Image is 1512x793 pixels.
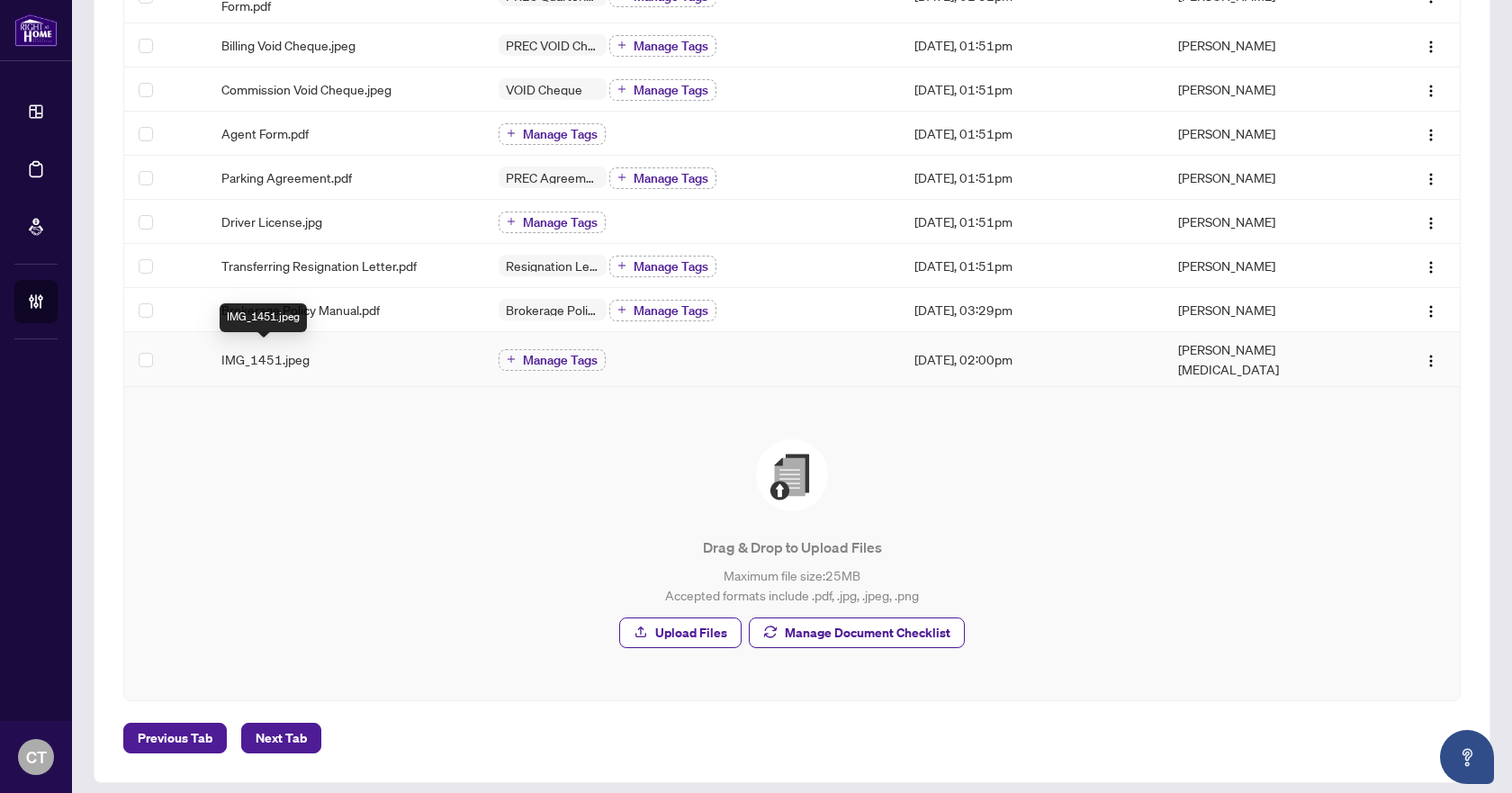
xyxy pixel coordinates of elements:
[523,128,598,140] span: Manage Tags
[900,112,1163,156] td: [DATE], 01:51pm
[241,723,321,753] button: Next Tab
[1417,207,1445,236] button: Logo
[1424,40,1438,54] img: Logo
[221,256,417,275] span: Transferring Resignation Letter.pdf
[1164,200,1372,244] td: [PERSON_NAME]
[785,618,950,647] span: Manage Document Checklist
[221,35,355,55] span: Billing Void Cheque.jpeg
[160,565,1424,605] p: Maximum file size: 25 MB Accepted formats include .pdf, .jpg, .jpeg, .png
[634,304,708,317] span: Manage Tags
[1424,260,1438,275] img: Logo
[1164,332,1372,387] td: [PERSON_NAME][MEDICAL_DATA]
[1424,304,1438,319] img: Logo
[609,79,716,101] button: Manage Tags
[1417,119,1445,148] button: Logo
[507,355,516,364] span: plus
[256,724,307,752] span: Next Tab
[609,300,716,321] button: Manage Tags
[499,212,606,233] button: Manage Tags
[146,409,1438,679] span: File UploadDrag & Drop to Upload FilesMaximum file size:25MBAccepted formats include .pdf, .jpg, ...
[900,332,1163,387] td: [DATE], 02:00pm
[160,536,1424,558] p: Drag & Drop to Upload Files
[507,129,516,138] span: plus
[499,123,606,145] button: Manage Tags
[14,14,58,47] img: logo
[1164,68,1372,112] td: [PERSON_NAME]
[619,617,742,648] button: Upload Files
[507,217,516,226] span: plus
[634,84,708,96] span: Manage Tags
[26,744,47,770] span: CT
[1164,244,1372,288] td: [PERSON_NAME]
[221,349,310,369] span: IMG_1451.jpeg
[900,23,1163,68] td: [DATE], 01:51pm
[900,200,1163,244] td: [DATE], 01:51pm
[499,83,589,95] span: VOID Cheque
[1424,216,1438,230] img: Logo
[634,172,708,185] span: Manage Tags
[499,303,607,316] span: Brokerage Policy Manual
[900,156,1163,200] td: [DATE], 01:51pm
[523,216,598,229] span: Manage Tags
[1424,172,1438,186] img: Logo
[1417,251,1445,280] button: Logo
[1424,84,1438,98] img: Logo
[221,300,380,320] span: Brokerage Policy Manual.pdf
[499,171,607,184] span: PREC Agreement
[1440,730,1494,784] button: Open asap
[499,349,606,371] button: Manage Tags
[756,439,828,511] img: File Upload
[221,167,352,187] span: Parking Agreement.pdf
[617,261,626,270] span: plus
[1417,163,1445,192] button: Logo
[221,123,309,143] span: Agent Form.pdf
[1164,23,1372,68] td: [PERSON_NAME]
[617,305,626,314] span: plus
[609,35,716,57] button: Manage Tags
[221,212,322,231] span: Driver License.jpg
[1424,354,1438,368] img: Logo
[1164,112,1372,156] td: [PERSON_NAME]
[900,68,1163,112] td: [DATE], 01:51pm
[617,173,626,182] span: plus
[523,354,598,366] span: Manage Tags
[617,41,626,50] span: plus
[499,259,607,272] span: Resignation Letter (From previous Brokerage)
[221,79,391,99] span: Commission Void Cheque.jpeg
[1417,75,1445,104] button: Logo
[1164,156,1372,200] td: [PERSON_NAME]
[1424,128,1438,142] img: Logo
[617,85,626,94] span: plus
[1417,31,1445,59] button: Logo
[609,167,716,189] button: Manage Tags
[634,260,708,273] span: Manage Tags
[900,244,1163,288] td: [DATE], 01:51pm
[900,288,1163,332] td: [DATE], 03:29pm
[609,256,716,277] button: Manage Tags
[749,617,965,648] button: Manage Document Checklist
[634,40,708,52] span: Manage Tags
[220,303,307,332] div: IMG_1451.jpeg
[138,724,212,752] span: Previous Tab
[655,618,727,647] span: Upload Files
[499,39,607,51] span: PREC VOID Cheque
[123,723,227,753] button: Previous Tab
[1417,295,1445,324] button: Logo
[1164,288,1372,332] td: [PERSON_NAME]
[1417,345,1445,374] button: Logo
